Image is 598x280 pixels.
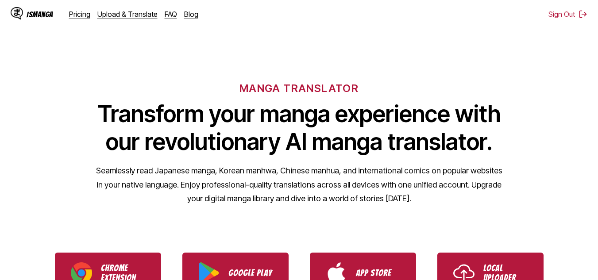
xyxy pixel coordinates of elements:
p: App Store [356,268,400,278]
h6: MANGA TRANSLATOR [239,82,359,95]
a: Pricing [69,10,90,19]
h1: Transform your manga experience with our revolutionary AI manga translator. [96,100,503,156]
img: IsManga Logo [11,7,23,19]
a: Blog [184,10,198,19]
a: Upload & Translate [97,10,158,19]
p: Google Play [228,268,273,278]
img: Sign out [579,10,587,19]
a: IsManga LogoIsManga [11,7,69,21]
p: Seamlessly read Japanese manga, Korean manhwa, Chinese manhua, and international comics on popula... [96,164,503,206]
button: Sign Out [548,10,587,19]
a: FAQ [165,10,177,19]
div: IsManga [27,10,53,19]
